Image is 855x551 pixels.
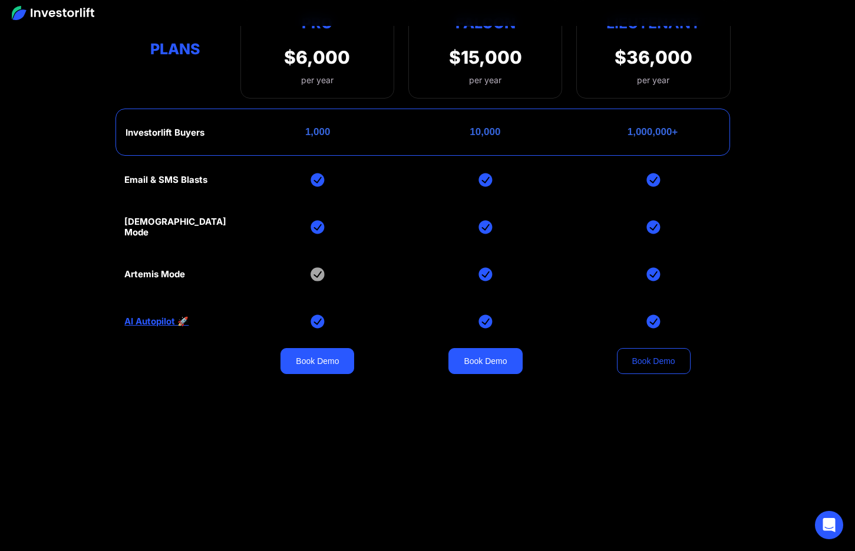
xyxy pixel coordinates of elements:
div: Plans [124,37,226,60]
div: $6,000 [284,47,350,68]
a: Book Demo [280,348,354,374]
a: Book Demo [617,348,691,374]
div: 10,000 [470,126,500,138]
div: Investorlift Buyers [126,127,204,138]
div: $15,000 [449,47,522,68]
a: AI Autopilot 🚀 [124,316,189,327]
div: per year [637,74,669,86]
div: Artemis Mode [124,269,185,280]
div: [DEMOGRAPHIC_DATA] Mode [124,217,226,238]
div: Open Intercom Messenger [815,511,843,539]
div: per year [469,74,501,86]
a: Book Demo [448,348,522,374]
div: $36,000 [615,47,692,68]
div: Email & SMS Blasts [124,175,207,185]
div: 1,000,000+ [628,126,678,138]
div: per year [284,74,350,86]
div: 1,000 [305,126,331,138]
